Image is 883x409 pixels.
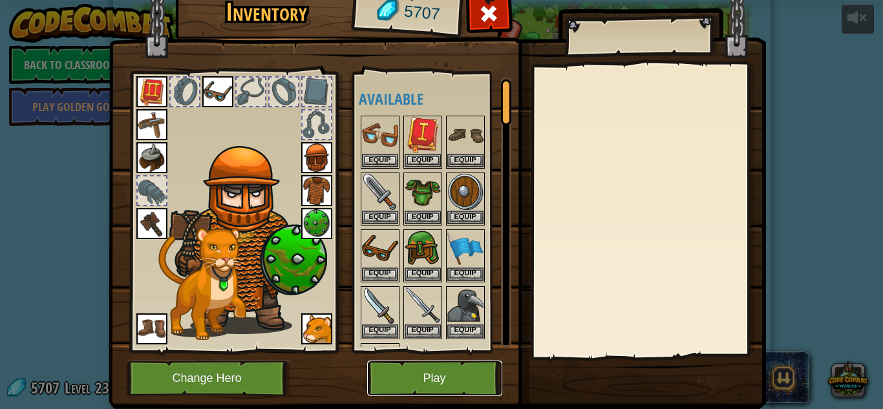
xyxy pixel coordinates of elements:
[136,109,167,140] img: portrait.png
[362,231,398,267] img: portrait.png
[301,142,332,173] img: portrait.png
[158,227,246,340] img: cougar-paper-dolls.png
[447,117,484,153] img: portrait.png
[301,313,332,344] img: portrait.png
[362,324,398,338] button: Equip
[127,361,291,396] button: Change Hero
[447,267,484,281] button: Equip
[362,154,398,167] button: Equip
[301,175,332,206] img: portrait.png
[447,211,484,224] button: Equip
[136,142,167,173] img: portrait.png
[169,146,327,334] img: male.png
[301,208,332,239] img: portrait.png
[362,288,398,324] img: portrait.png
[202,76,233,107] img: portrait.png
[405,117,441,153] img: portrait.png
[362,267,398,281] button: Equip
[405,154,441,167] button: Equip
[447,288,484,324] img: portrait.png
[405,211,441,224] button: Equip
[362,211,398,224] button: Equip
[405,324,441,338] button: Equip
[136,313,167,344] img: portrait.png
[362,174,398,210] img: portrait.png
[362,344,398,381] img: portrait.png
[447,324,484,338] button: Equip
[359,90,511,107] h4: Available
[405,174,441,210] img: portrait.png
[447,231,484,267] img: portrait.png
[367,361,502,396] button: Play
[136,76,167,107] img: portrait.png
[405,231,441,267] img: portrait.png
[447,174,484,210] img: portrait.png
[405,267,441,281] button: Equip
[447,154,484,167] button: Equip
[362,117,398,153] img: portrait.png
[136,208,167,239] img: portrait.png
[405,288,441,324] img: portrait.png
